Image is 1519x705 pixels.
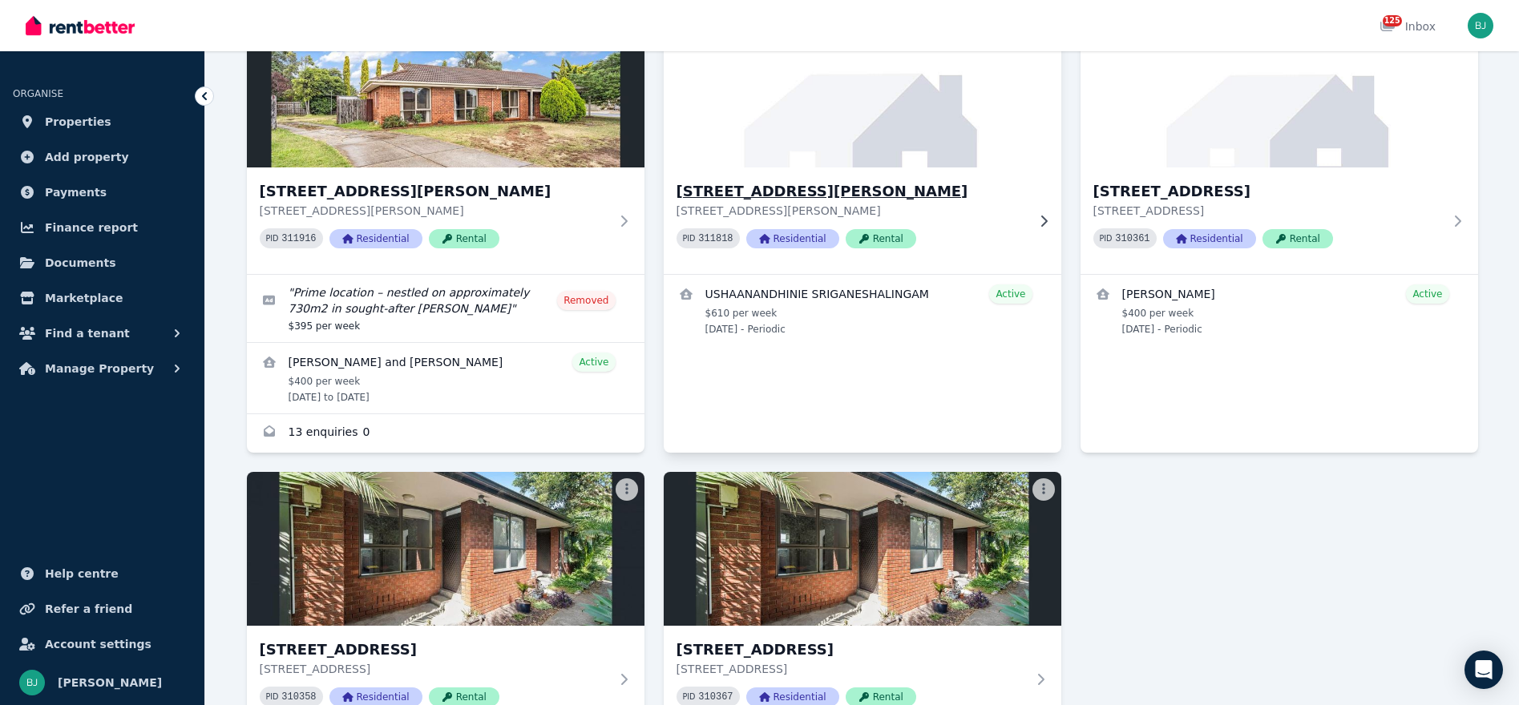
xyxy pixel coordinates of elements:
h3: [STREET_ADDRESS][PERSON_NAME] [260,180,609,203]
span: Residential [329,229,422,248]
span: Find a tenant [45,324,130,343]
button: More options [616,478,638,501]
a: Enquiries for 25 Hilton Way, Melton West [247,414,644,453]
a: 54 Westmoreland Road, Sunshine North[STREET_ADDRESS][PERSON_NAME][STREET_ADDRESS][PERSON_NAME]PID... [664,14,1061,274]
small: PID [1100,234,1113,243]
code: 310361 [1115,233,1149,244]
span: Rental [429,229,499,248]
button: Manage Property [13,352,192,385]
a: Payments [13,176,192,208]
small: PID [683,692,696,701]
a: View details for USHAANANDHINIE SRIGANESHALINGAM [664,275,1061,345]
p: [STREET_ADDRESS][PERSON_NAME] [677,203,1026,219]
img: unit 6/1 Larnoo Avenue, Brunswick West [1081,14,1478,167]
span: Rental [1262,229,1333,248]
span: [PERSON_NAME] [58,673,162,692]
h3: [STREET_ADDRESS] [1093,180,1443,203]
span: Properties [45,112,111,131]
span: Help centre [45,564,119,583]
div: Open Intercom Messenger [1464,651,1503,689]
a: Refer a friend [13,593,192,625]
h3: [STREET_ADDRESS] [260,639,609,661]
small: PID [266,692,279,701]
img: unit 3/1 Larnoo Avenue, Brunswick West [247,472,644,626]
a: Account settings [13,628,192,660]
code: 311916 [281,233,316,244]
a: Help centre [13,558,192,590]
small: PID [266,234,279,243]
span: Rental [846,229,916,248]
a: Marketplace [13,282,192,314]
a: Finance report [13,211,192,244]
p: [STREET_ADDRESS] [260,661,609,677]
a: Properties [13,106,192,138]
img: Bom Jin [1468,13,1493,38]
span: Residential [746,229,839,248]
span: Account settings [45,634,151,654]
code: 310358 [281,691,316,703]
p: [STREET_ADDRESS] [1093,203,1443,219]
span: Residential [1163,229,1256,248]
a: unit 6/1 Larnoo Avenue, Brunswick West[STREET_ADDRESS][STREET_ADDRESS]PID 310361ResidentialRental [1081,14,1478,274]
div: Inbox [1380,18,1436,34]
img: Bom Jin [19,670,45,695]
span: Refer a friend [45,599,132,618]
img: 54 Westmoreland Road, Sunshine North [653,10,1071,171]
a: Edit listing: Prime location – nestled on approximately 730m2 in sought-after Melton West [247,275,644,342]
span: Finance report [45,218,138,237]
a: Add property [13,141,192,173]
span: Payments [45,183,107,202]
span: Marketplace [45,288,123,308]
p: [STREET_ADDRESS][PERSON_NAME] [260,203,609,219]
img: unit 4/1 Larnoo Avenue, Brunswick West [664,472,1061,626]
code: 311818 [698,233,733,244]
small: PID [683,234,696,243]
button: Find a tenant [13,317,192,349]
span: Add property [45,147,129,167]
a: 25 Hilton Way, Melton West[STREET_ADDRESS][PERSON_NAME][STREET_ADDRESS][PERSON_NAME]PID 311916Res... [247,14,644,274]
span: 125 [1383,15,1402,26]
h3: [STREET_ADDRESS][PERSON_NAME] [677,180,1026,203]
a: View details for Keren Smith [1081,275,1478,345]
h3: [STREET_ADDRESS] [677,639,1026,661]
img: RentBetter [26,14,135,38]
img: 25 Hilton Way, Melton West [247,14,644,167]
a: Documents [13,247,192,279]
button: More options [1032,478,1055,501]
span: ORGANISE [13,88,63,99]
a: View details for Jodie Madder and Jason Hall [247,343,644,413]
span: Documents [45,253,116,272]
span: Manage Property [45,359,154,378]
code: 310367 [698,691,733,703]
p: [STREET_ADDRESS] [677,661,1026,677]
